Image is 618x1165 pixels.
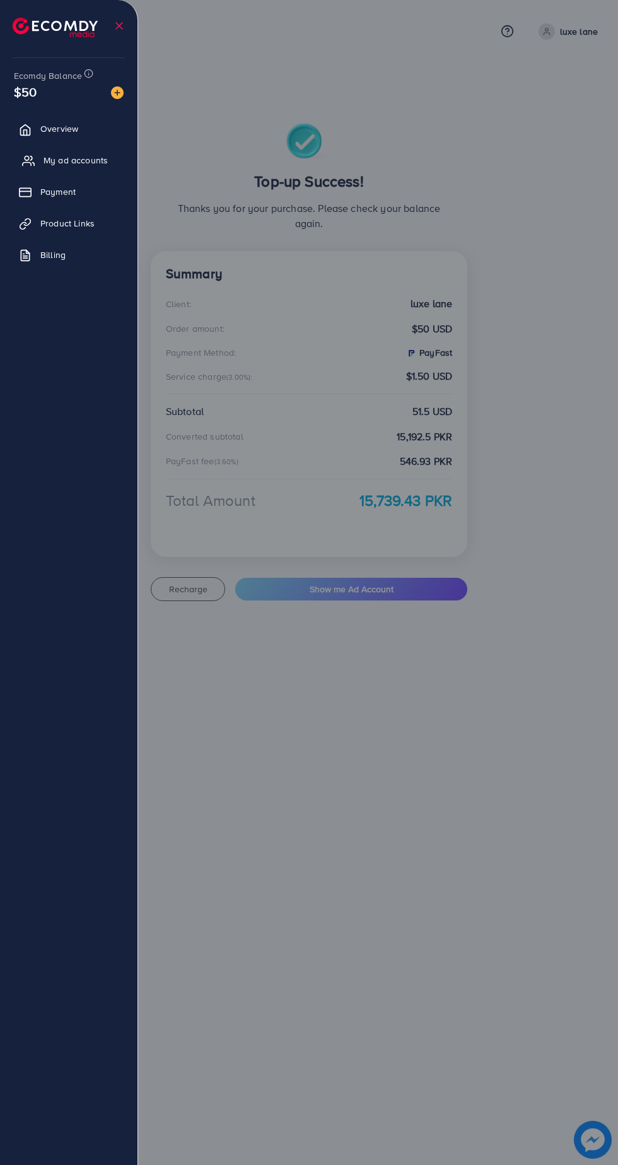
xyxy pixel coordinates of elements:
[9,148,128,173] a: My ad accounts
[13,18,98,37] img: logo
[44,154,108,167] span: My ad accounts
[9,116,128,141] a: Overview
[14,83,37,101] span: $50
[9,242,128,267] a: Billing
[9,211,128,236] a: Product Links
[111,86,124,99] img: image
[40,249,66,261] span: Billing
[9,179,128,204] a: Payment
[14,69,82,82] span: Ecomdy Balance
[40,122,78,135] span: Overview
[40,217,95,230] span: Product Links
[40,185,76,198] span: Payment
